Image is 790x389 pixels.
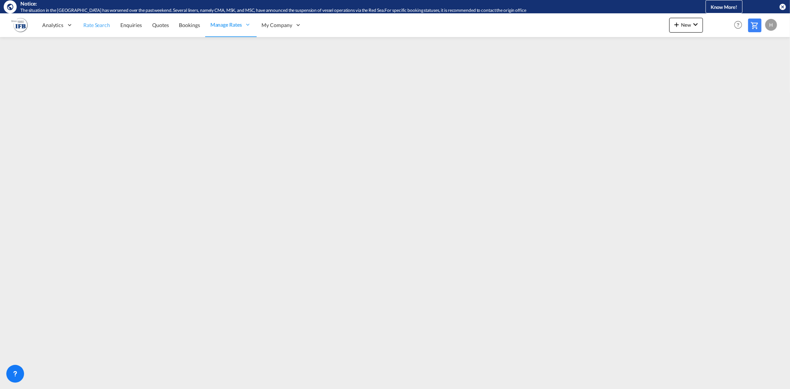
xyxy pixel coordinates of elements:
[42,21,63,29] span: Analytics
[691,20,700,29] md-icon: icon-chevron-down
[174,13,205,37] a: Bookings
[83,22,110,28] span: Rate Search
[205,13,257,37] div: Manage Rates
[669,18,703,33] button: icon-plus 400-fgNewicon-chevron-down
[672,20,681,29] md-icon: icon-plus 400-fg
[765,19,777,31] div: H
[147,13,174,37] a: Quotes
[179,22,200,28] span: Bookings
[11,17,28,33] img: b628ab10256c11eeb52753acbc15d091.png
[78,13,115,37] a: Rate Search
[7,3,14,10] md-icon: icon-earth
[262,21,292,29] span: My Company
[732,19,748,32] div: Help
[711,4,737,10] span: Know More!
[779,3,786,10] button: icon-close-circle
[210,21,242,29] span: Manage Rates
[732,19,744,31] span: Help
[20,7,669,14] div: The situation in the Red Sea has worsened over the past weekend. Several liners, namely CMA, MSK,...
[152,22,169,28] span: Quotes
[257,13,307,37] div: My Company
[672,22,700,28] span: New
[37,13,78,37] div: Analytics
[115,13,147,37] a: Enquiries
[120,22,142,28] span: Enquiries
